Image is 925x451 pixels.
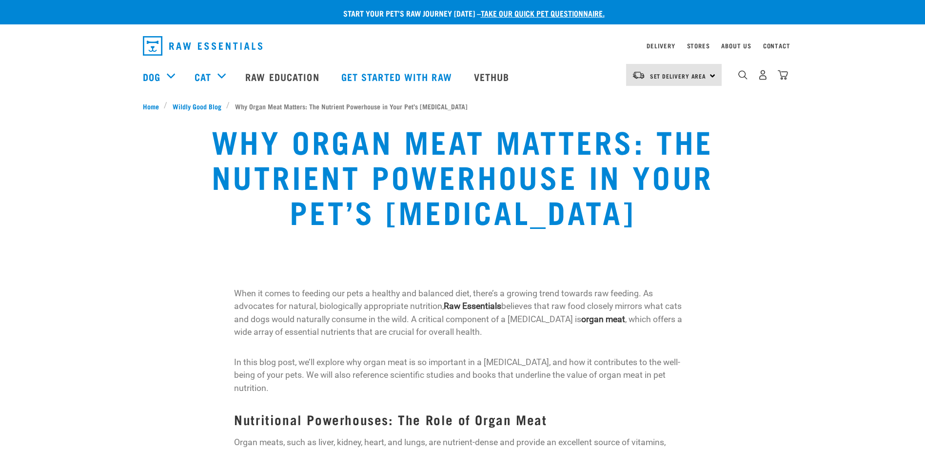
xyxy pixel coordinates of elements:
[778,70,788,80] img: home-icon@2x.png
[167,101,226,111] a: Wildly Good Blog
[464,57,522,96] a: Vethub
[143,101,159,111] span: Home
[135,32,790,60] nav: dropdown navigation
[172,123,753,228] h1: Why Organ Meat Matters: The Nutrient Powerhouse in Your Pet’s [MEDICAL_DATA]
[143,101,783,111] nav: breadcrumbs
[234,356,691,394] p: In this blog post, we’ll explore why organ meat is so important in a [MEDICAL_DATA], and how it c...
[234,287,691,339] p: When it comes to feeding our pets a healthy and balanced diet, there’s a growing trend towards ra...
[173,101,221,111] span: Wildly Good Blog
[632,71,645,80] img: van-moving.png
[758,70,768,80] img: user.png
[650,74,707,78] span: Set Delivery Area
[332,57,464,96] a: Get started with Raw
[581,314,625,324] strong: organ meat
[481,11,605,15] a: take our quick pet questionnaire.
[763,44,790,47] a: Contact
[143,101,164,111] a: Home
[143,36,262,56] img: Raw Essentials Logo
[738,70,748,80] img: home-icon-1@2x.png
[234,412,691,427] h3: Nutritional Powerhouses: The Role of Organ Meat
[143,69,160,84] a: Dog
[236,57,331,96] a: Raw Education
[444,301,501,311] strong: Raw Essentials
[721,44,751,47] a: About Us
[687,44,710,47] a: Stores
[647,44,675,47] a: Delivery
[195,69,211,84] a: Cat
